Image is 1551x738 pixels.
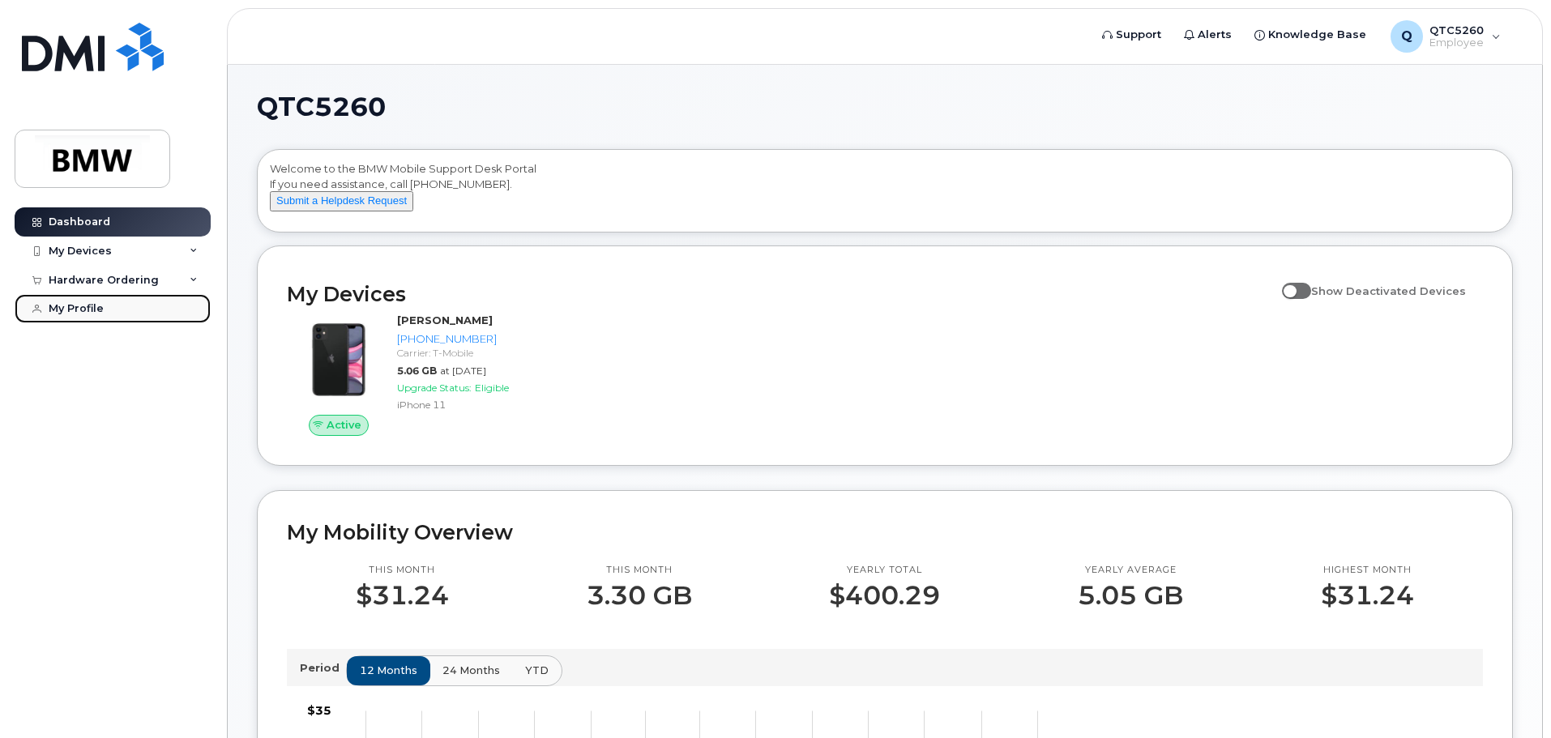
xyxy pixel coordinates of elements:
[327,417,361,433] span: Active
[1321,581,1414,610] p: $31.24
[356,564,449,577] p: This month
[397,398,565,412] div: iPhone 11
[287,282,1274,306] h2: My Devices
[1078,581,1183,610] p: 5.05 GB
[440,365,486,377] span: at [DATE]
[257,95,386,119] span: QTC5260
[1078,564,1183,577] p: Yearly average
[525,663,549,678] span: YTD
[356,581,449,610] p: $31.24
[587,581,692,610] p: 3.30 GB
[270,194,413,207] a: Submit a Helpdesk Request
[1311,284,1466,297] span: Show Deactivated Devices
[307,703,331,718] tspan: $35
[475,382,509,394] span: Eligible
[397,346,565,360] div: Carrier: T-Mobile
[1282,275,1295,288] input: Show Deactivated Devices
[829,564,940,577] p: Yearly total
[287,313,571,436] a: Active[PERSON_NAME][PHONE_NUMBER]Carrier: T-Mobile5.06 GBat [DATE]Upgrade Status:EligibleiPhone 11
[300,660,346,676] p: Period
[397,365,437,377] span: 5.06 GB
[397,382,472,394] span: Upgrade Status:
[829,581,940,610] p: $400.29
[397,331,565,347] div: [PHONE_NUMBER]
[300,321,378,399] img: iPhone_11.jpg
[270,161,1500,226] div: Welcome to the BMW Mobile Support Desk Portal If you need assistance, call [PHONE_NUMBER].
[270,191,413,211] button: Submit a Helpdesk Request
[1321,564,1414,577] p: Highest month
[397,314,493,326] strong: [PERSON_NAME]
[442,663,500,678] span: 24 months
[587,564,692,577] p: This month
[287,520,1483,544] h2: My Mobility Overview
[1480,668,1539,726] iframe: Messenger Launcher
